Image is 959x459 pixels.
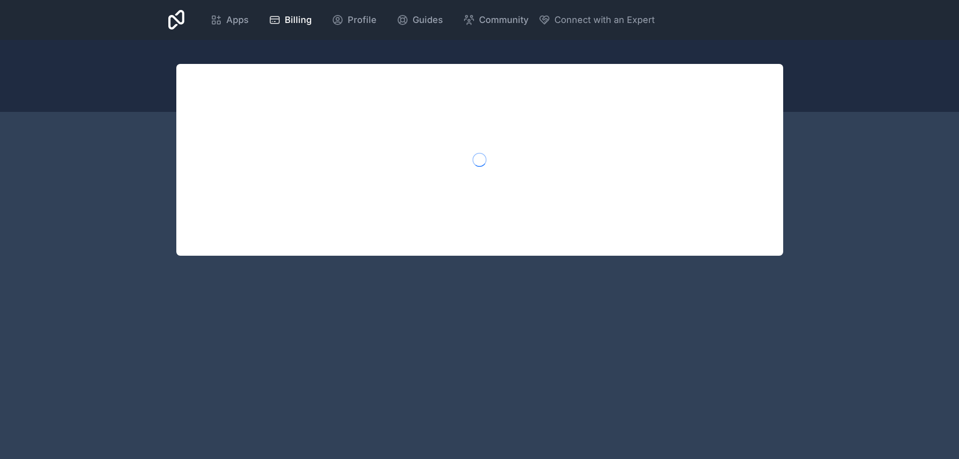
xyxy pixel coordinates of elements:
a: Profile [324,9,385,31]
a: Community [455,9,536,31]
a: Apps [202,9,257,31]
span: Community [479,13,528,27]
span: Apps [226,13,249,27]
a: Billing [261,9,320,31]
span: Guides [413,13,443,27]
a: Guides [389,9,451,31]
button: Connect with an Expert [538,13,655,27]
span: Connect with an Expert [554,13,655,27]
span: Profile [348,13,377,27]
span: Billing [285,13,312,27]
